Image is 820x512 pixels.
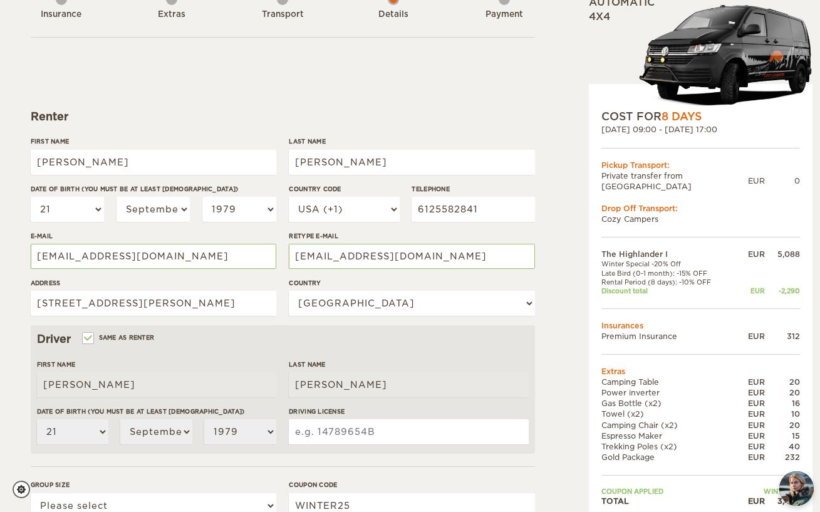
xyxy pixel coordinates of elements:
[601,249,736,259] td: The Highlander I
[359,9,428,21] div: Details
[601,160,800,170] div: Pickup Transport:
[248,9,317,21] div: Transport
[31,150,276,175] input: e.g. William
[601,398,736,409] td: Gas Bottle (x2)
[601,124,800,135] div: [DATE] 09:00 - [DATE] 17:00
[601,441,736,452] td: Trekking Poles (x2)
[736,452,765,462] div: EUR
[736,441,765,452] div: EUR
[31,278,276,288] label: Address
[289,407,528,416] label: Driving License
[736,409,765,419] div: EUR
[412,197,534,222] input: e.g. 1 234 567 890
[601,269,736,278] td: Late Bird (0-1 month): -15% OFF
[601,452,736,462] td: Gold Package
[289,480,534,489] label: Coupon code
[748,175,765,186] div: EUR
[601,420,736,431] td: Camping Chair (x2)
[37,407,276,416] label: Date of birth (You must be at least [DEMOGRAPHIC_DATA])
[601,214,800,224] td: Cozy Campers
[27,9,96,21] div: Insurance
[31,109,535,124] div: Renter
[31,137,276,146] label: First Name
[765,420,800,431] div: 20
[289,150,534,175] input: e.g. Smith
[736,249,765,259] div: EUR
[601,170,748,192] td: Private transfer from [GEOGRAPHIC_DATA]
[601,286,736,295] td: Discount total
[289,372,528,397] input: e.g. Smith
[289,137,534,146] label: Last Name
[289,184,399,194] label: Country Code
[37,332,529,347] div: Driver
[765,377,800,387] div: 20
[289,278,534,288] label: Country
[31,231,276,241] label: E-mail
[765,249,800,259] div: 5,088
[601,259,736,268] td: Winter Special -20% Off
[765,496,800,506] div: 3,483
[765,175,800,186] div: 0
[412,184,534,194] label: Telephone
[601,203,800,214] div: Drop Off Transport:
[736,398,765,409] div: EUR
[289,231,534,241] label: Retype E-mail
[601,431,736,441] td: Espresso Maker
[765,441,800,452] div: 40
[765,431,800,441] div: 15
[765,387,800,398] div: 20
[736,431,765,441] div: EUR
[601,320,800,331] td: Insurances
[601,387,736,398] td: Power inverter
[601,278,736,286] td: Rental Period (8 days): -10% OFF
[601,487,736,496] td: Coupon applied
[765,452,800,462] div: 232
[736,487,800,496] td: WINTER25
[83,335,91,343] input: Same as renter
[13,481,38,498] a: Cookie settings
[662,110,702,123] span: 8 Days
[470,9,539,21] div: Payment
[289,419,528,444] input: e.g. 14789654B
[601,109,800,124] div: COST FOR
[765,398,800,409] div: 16
[289,244,534,269] input: e.g. example@example.com
[779,471,814,506] img: Freyja at Cozy Campers
[601,377,736,387] td: Camping Table
[736,420,765,431] div: EUR
[765,286,800,295] div: -2,290
[736,377,765,387] div: EUR
[779,471,814,506] button: chat-button
[37,372,276,397] input: e.g. William
[736,286,765,295] div: EUR
[31,244,276,269] input: e.g. example@example.com
[736,387,765,398] div: EUR
[736,331,765,342] div: EUR
[736,496,765,506] div: EUR
[83,332,155,343] label: Same as renter
[601,331,736,342] td: Premium Insurance
[765,331,800,342] div: 312
[601,366,800,377] td: Extras
[37,360,276,369] label: First Name
[601,496,736,506] td: TOTAL
[289,360,528,369] label: Last Name
[31,184,276,194] label: Date of birth (You must be at least [DEMOGRAPHIC_DATA])
[31,291,276,316] input: e.g. Street, City, Zip Code
[31,480,276,489] label: Group size
[765,409,800,419] div: 10
[601,409,736,419] td: Towel (x2)
[137,9,206,21] div: Extras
